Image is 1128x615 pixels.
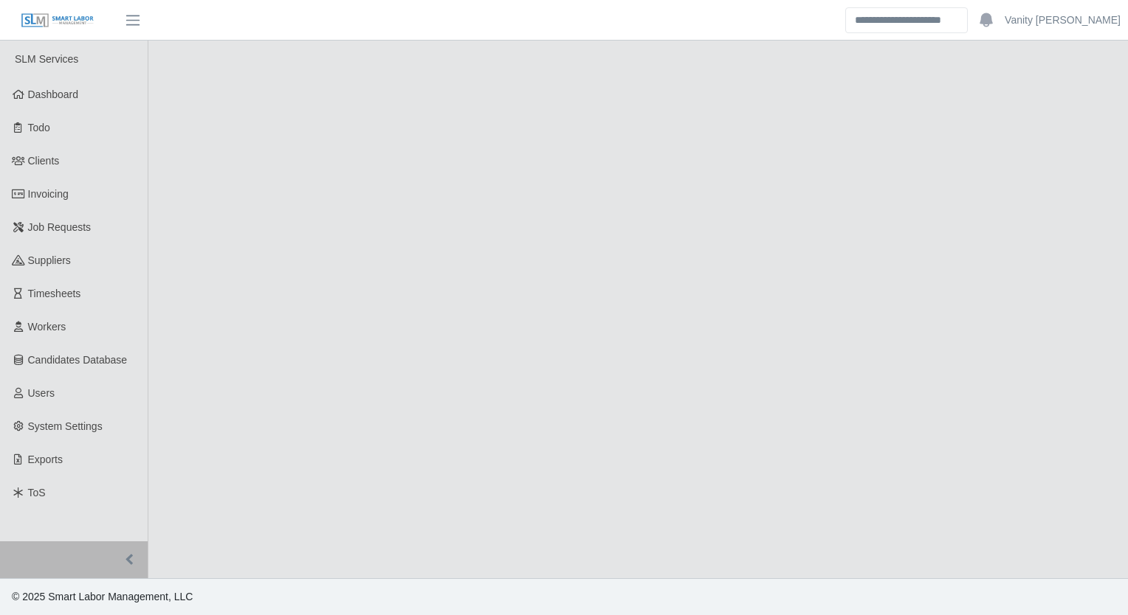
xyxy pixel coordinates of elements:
input: Search [845,7,968,33]
a: Vanity [PERSON_NAME] [1005,13,1121,28]
span: Workers [28,321,66,333]
span: Candidates Database [28,354,128,366]
span: Todo [28,122,50,133]
span: Exports [28,454,63,465]
span: Clients [28,155,60,167]
span: Suppliers [28,254,71,266]
span: Dashboard [28,88,79,100]
span: Invoicing [28,188,69,200]
span: System Settings [28,420,103,432]
img: SLM Logo [21,13,94,29]
span: Job Requests [28,221,92,233]
span: © 2025 Smart Labor Management, LLC [12,591,193,602]
span: SLM Services [15,53,78,65]
span: Users [28,387,55,399]
span: Timesheets [28,288,81,299]
span: ToS [28,487,46,498]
